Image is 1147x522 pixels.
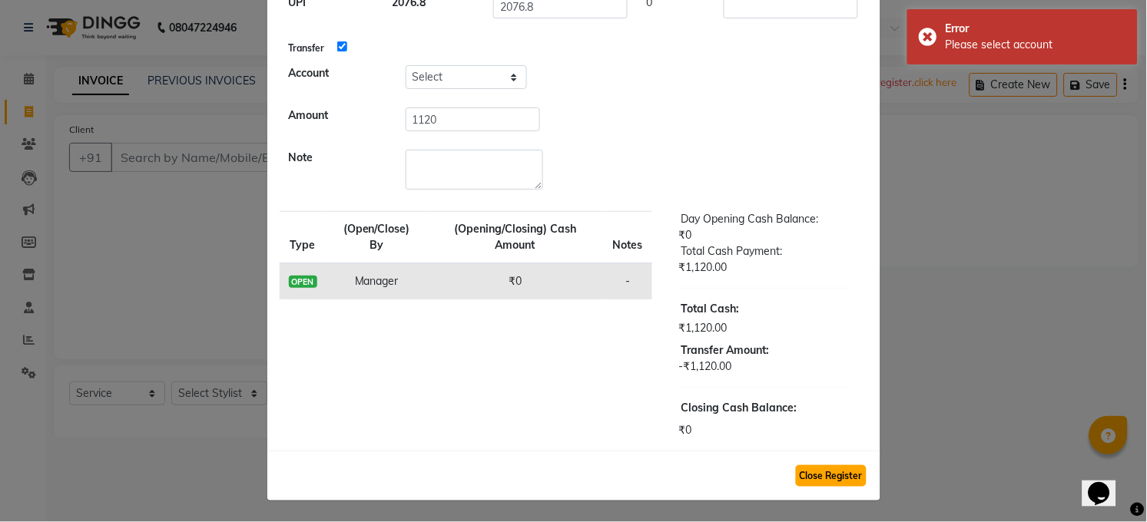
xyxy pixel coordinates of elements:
[1082,461,1132,507] iframe: chat widget
[946,37,1126,53] div: Please select account
[289,66,330,80] b: Account
[327,212,427,264] th: (Open/Close) By
[289,276,317,288] span: OPEN
[604,212,652,264] th: Notes
[669,301,861,317] div: :
[427,263,604,299] td: ₹0
[946,21,1126,37] div: Error
[681,401,794,415] span: Closing Cash Balance
[289,42,325,54] b: Transfer
[289,108,329,122] b: Amount
[280,212,327,264] th: Type
[327,263,427,299] td: Manager
[669,400,861,416] div: :
[796,465,867,487] button: Close Register
[669,227,861,243] div: ₹0
[669,211,861,227] div: Day Opening Cash Balance:
[669,320,861,336] div: ₹1,120.00
[681,302,736,316] span: Total Cash
[669,243,861,259] div: Total Cash Payment:
[289,150,313,164] b: Note
[669,422,861,438] div: ₹0
[604,263,652,299] td: -
[427,212,604,264] th: (Opening/Closing) Cash Amount
[669,342,861,358] div: Transfer Amount:
[669,259,861,276] div: ₹1,120.00
[669,358,861,375] div: -₹1,120.00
